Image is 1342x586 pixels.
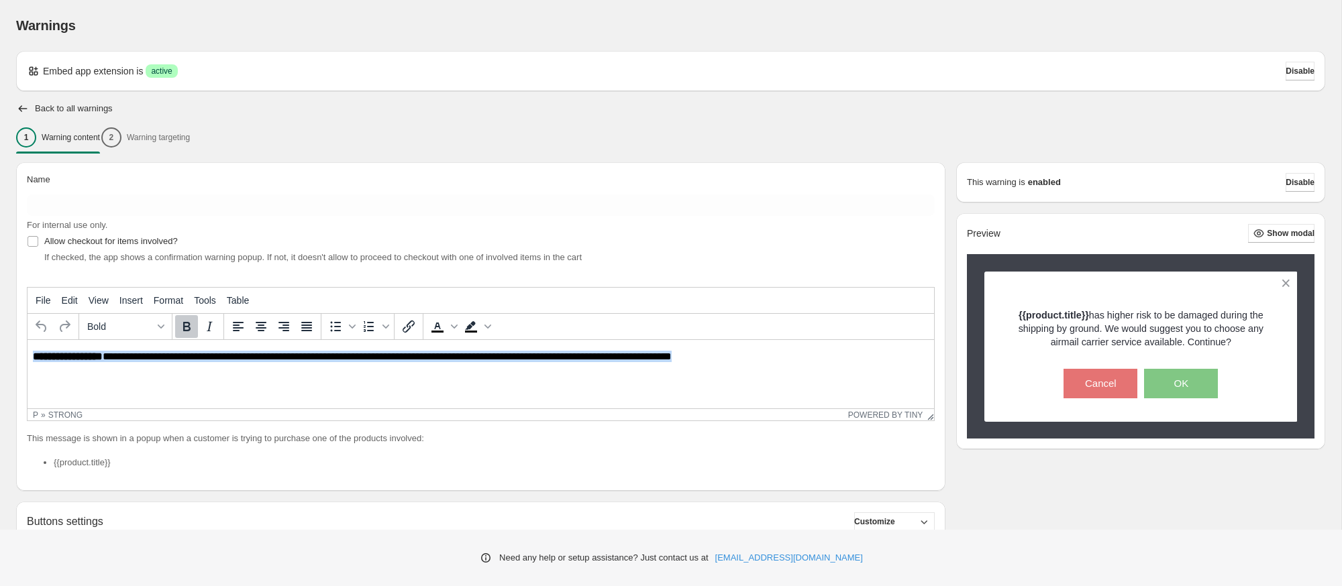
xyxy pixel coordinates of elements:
[16,123,100,152] button: 1Warning content
[35,103,113,114] h2: Back to all warnings
[397,315,420,338] button: Insert/edit link
[1286,177,1314,188] span: Disable
[30,315,53,338] button: Undo
[27,220,107,230] span: For internal use only.
[1064,369,1137,398] button: Cancel
[16,127,36,148] div: 1
[54,456,935,469] li: {{product.title}}
[923,409,934,420] div: Resize
[1248,224,1314,243] button: Show modal
[1008,308,1274,349] p: has higher risk to be damaged during the shipping by ground. We would suggest you to choose any a...
[87,321,153,332] span: Bold
[151,66,172,76] span: active
[1286,66,1314,76] span: Disable
[16,18,76,33] span: Warnings
[42,132,100,143] p: Warning content
[1144,369,1218,398] button: OK
[44,236,178,246] span: Allow checkout for items involved?
[119,295,143,306] span: Insert
[848,410,923,420] a: Powered by Tiny
[1286,173,1314,192] button: Disable
[33,410,38,420] div: p
[27,515,103,528] h2: Buttons settings
[227,315,250,338] button: Align left
[967,228,1000,239] h2: Preview
[62,295,78,306] span: Edit
[89,295,109,306] span: View
[27,432,935,445] p: This message is shown in a popup when a customer is trying to purchase one of the products involved:
[1028,176,1061,189] strong: enabled
[227,295,249,306] span: Table
[1286,62,1314,80] button: Disable
[48,410,83,420] div: strong
[854,512,935,531] button: Customize
[1019,310,1089,320] strong: {{product.title}}
[358,315,391,338] div: Numbered list
[43,64,143,78] p: Embed app extension is
[53,315,76,338] button: Redo
[198,315,221,338] button: Italic
[194,295,216,306] span: Tools
[36,295,51,306] span: File
[854,516,895,527] span: Customize
[250,315,272,338] button: Align center
[460,315,493,338] div: Background color
[41,410,46,420] div: »
[295,315,318,338] button: Justify
[44,252,582,262] span: If checked, the app shows a confirmation warning popup. If not, it doesn't allow to proceed to ch...
[28,340,934,408] iframe: Rich Text Area
[324,315,358,338] div: Bullet list
[967,176,1025,189] p: This warning is
[715,551,863,565] a: [EMAIL_ADDRESS][DOMAIN_NAME]
[272,315,295,338] button: Align right
[82,315,169,338] button: Formats
[154,295,183,306] span: Format
[27,174,50,184] span: Name
[426,315,460,338] div: Text color
[175,315,198,338] button: Bold
[1267,228,1314,239] span: Show modal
